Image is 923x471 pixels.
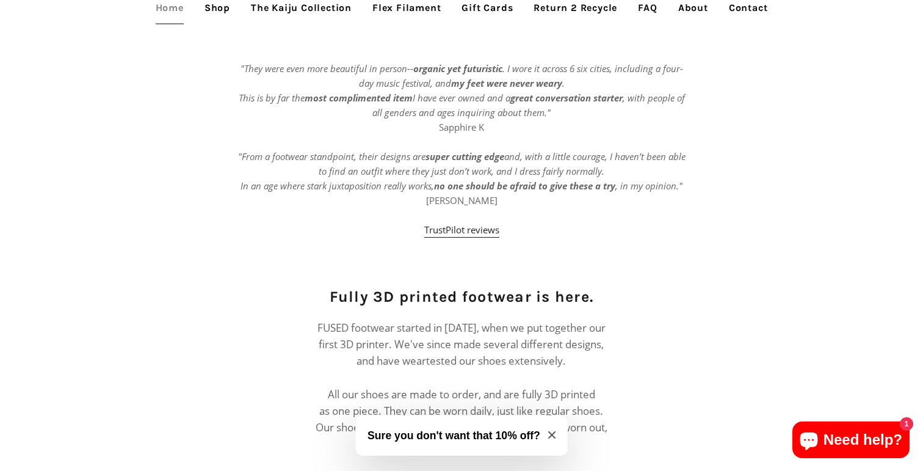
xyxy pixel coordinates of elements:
em: "They were even more beautiful in person-- [241,62,413,75]
strong: super cutting edge [425,150,504,162]
em: I have ever owned and a [413,92,510,104]
strong: great conversation starter [510,92,623,104]
em: and, with a little courage, I haven’t been able to find an outfit where they just don’t work, and... [241,150,686,192]
em: . I wore it across 6 six cities, including a four-day music festival, and [359,62,683,89]
a: TrustPilot reviews [424,224,499,238]
strong: my feet were never weary [451,77,562,89]
h2: Fully 3D printed footwear is here. [314,286,609,307]
strong: organic yet futuristic [413,62,502,75]
strong: no one should be afraid to give these a try [434,180,615,192]
inbox-online-store-chat: Shopify online store chat [789,422,913,461]
p: FUSED footwear started in [DATE], when we put together our first 3D printer. We've since made sev... [314,319,609,453]
em: "From a footwear standpoint, their designs are [238,150,425,162]
p: Sapphire K [PERSON_NAME] [236,61,687,237]
em: , in my opinion." [615,180,682,192]
em: , with people of all genders and ages inquiring about them." [372,92,685,119]
strong: most complimented item [305,92,413,104]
